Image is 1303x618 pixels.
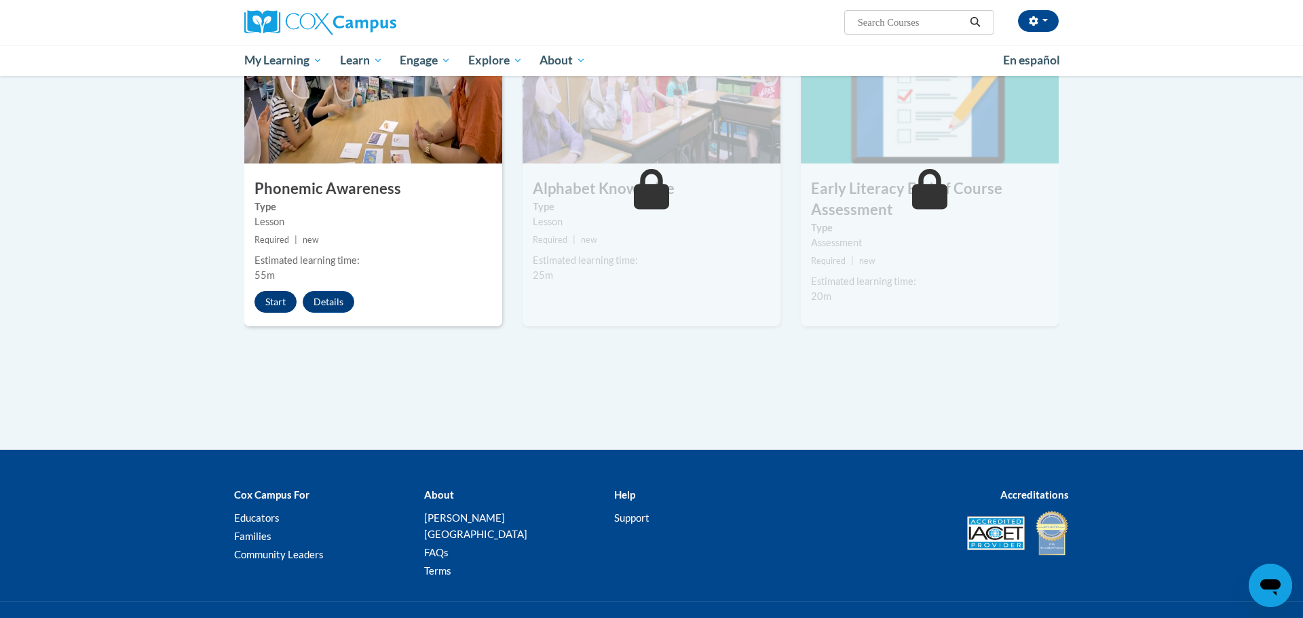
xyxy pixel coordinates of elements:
a: My Learning [235,45,331,76]
span: | [573,235,575,245]
iframe: Button to launch messaging window [1249,564,1292,607]
span: | [851,256,854,266]
span: 20m [811,290,831,302]
span: Learn [340,52,383,69]
div: Main menu [224,45,1079,76]
img: Cox Campus [244,10,396,35]
b: Cox Campus For [234,488,309,501]
b: About [424,488,454,501]
input: Search Courses [856,14,965,31]
div: Estimated learning time: [254,253,492,268]
b: Accreditations [1000,488,1069,501]
span: Explore [468,52,523,69]
span: new [581,235,597,245]
div: Lesson [254,214,492,229]
a: Learn [331,45,392,76]
a: About [531,45,595,76]
button: Details [303,291,354,313]
a: Families [234,530,271,542]
a: FAQs [424,546,449,558]
a: Cox Campus [244,10,502,35]
h3: Early Literacy End of Course Assessment [801,178,1059,220]
h3: Alphabet Knowledge [523,178,780,199]
div: Assessment [811,235,1049,250]
span: Required [533,235,567,245]
img: Course Image [244,28,502,163]
a: Educators [234,511,280,524]
a: Community Leaders [234,548,324,560]
span: En español [1003,53,1060,67]
a: [PERSON_NAME][GEOGRAPHIC_DATA] [424,511,527,540]
img: Accredited IACET® Provider [967,516,1025,550]
div: Lesson [533,214,770,229]
span: 25m [533,269,553,281]
button: Search [965,14,985,31]
label: Type [811,220,1049,235]
span: new [859,256,875,266]
label: Type [254,199,492,214]
button: Account Settings [1018,10,1059,32]
div: Estimated learning time: [533,253,770,268]
button: Start [254,291,297,313]
label: Type [533,199,770,214]
span: Required [811,256,846,266]
span: Engage [400,52,451,69]
span: 55m [254,269,275,281]
a: Terms [424,564,451,577]
img: Course Image [523,28,780,163]
span: About [540,52,586,69]
span: | [295,235,297,245]
b: Help [614,488,635,501]
a: En español [994,46,1069,75]
a: Explore [459,45,531,76]
span: My Learning [244,52,322,69]
div: Estimated learning time: [811,274,1049,289]
img: Course Image [801,28,1059,163]
h3: Phonemic Awareness [244,178,502,199]
img: IDA® Accredited [1035,509,1069,557]
a: Support [614,511,649,524]
a: Engage [391,45,459,76]
span: new [303,235,319,245]
span: Required [254,235,289,245]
